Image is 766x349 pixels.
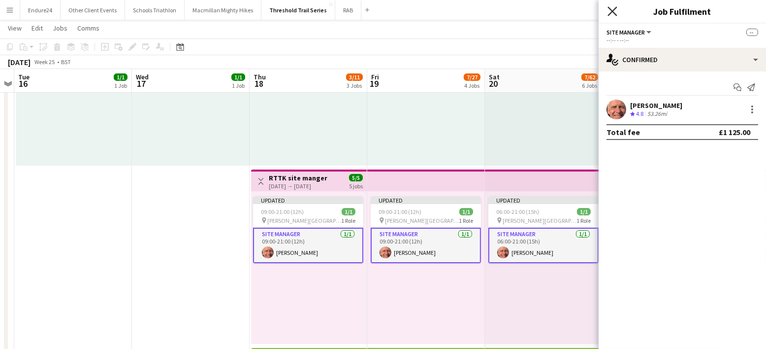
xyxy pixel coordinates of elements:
div: 4 Jobs [464,82,480,89]
div: Updated [488,196,599,204]
span: -- [746,29,758,36]
span: Tue [18,72,30,81]
span: 16 [17,78,30,89]
div: 1 Job [232,82,245,89]
app-card-role: Site Manager1/106:00-21:00 (15h)[PERSON_NAME] [488,228,599,263]
a: View [4,22,26,35]
span: Site Manager [606,29,645,36]
button: Threshold Trail Series [261,0,335,20]
div: Updated [253,196,363,204]
span: 5/5 [349,174,363,181]
app-job-card: Updated09:00-21:00 (12h)1/1 [PERSON_NAME][GEOGRAPHIC_DATA]1 RoleSite Manager1/109:00-21:00 (12h)[... [371,196,481,263]
a: Comms [73,22,103,35]
span: 3/11 [346,73,363,81]
app-job-card: Updated06:00-21:00 (15h)1/1 [PERSON_NAME][GEOGRAPHIC_DATA]1 RoleSite Manager1/106:00-21:00 (15h)[... [488,196,599,263]
div: [DATE] → [DATE] [269,182,327,190]
span: 20 [487,78,500,89]
h3: RTTK site manger [269,174,327,182]
button: Endure24 [20,0,61,20]
span: 1 Role [576,217,591,224]
button: Site Manager [606,29,653,36]
div: --:-- - --:-- [606,36,758,44]
div: [PERSON_NAME] [630,101,682,110]
span: 18 [252,78,266,89]
app-job-card: Updated09:00-21:00 (12h)1/1 [PERSON_NAME][GEOGRAPHIC_DATA]1 RoleSite Manager1/109:00-21:00 (12h)[... [253,196,363,263]
span: 1/1 [577,208,591,215]
button: Macmillan Mighty Hikes [185,0,261,20]
div: £1 125.00 [719,127,750,137]
button: Other Client Events [61,0,125,20]
span: 1/1 [342,208,355,215]
span: Jobs [53,24,67,33]
button: Schools Triathlon [125,0,185,20]
span: Thu [254,72,266,81]
span: [PERSON_NAME][GEOGRAPHIC_DATA] [385,217,459,224]
div: 1 Job [114,82,127,89]
button: RAB [335,0,361,20]
span: [PERSON_NAME][GEOGRAPHIC_DATA] [267,217,341,224]
span: 09:00-21:00 (12h) [379,208,421,215]
span: 7/62 [581,73,598,81]
div: BST [61,58,71,66]
div: 6 Jobs [582,82,598,89]
h3: Job Fulfilment [599,5,766,18]
span: 1/1 [231,73,245,81]
span: Sat [489,72,500,81]
span: 1 Role [459,217,473,224]
span: 06:00-21:00 (15h) [496,208,539,215]
span: 09:00-21:00 (12h) [261,208,304,215]
div: Confirmed [599,48,766,71]
a: Jobs [49,22,71,35]
div: Total fee [606,127,640,137]
span: Fri [371,72,379,81]
span: 19 [370,78,379,89]
span: 17 [134,78,149,89]
div: Updated [371,196,481,204]
div: 5 jobs [349,181,363,190]
span: [PERSON_NAME][GEOGRAPHIC_DATA] [503,217,576,224]
div: [DATE] [8,57,31,67]
app-card-role: Site Manager1/109:00-21:00 (12h)[PERSON_NAME] [371,228,481,263]
span: View [8,24,22,33]
span: 1/1 [459,208,473,215]
span: 1 Role [341,217,355,224]
span: 7/27 [464,73,480,81]
span: Wed [136,72,149,81]
span: Edit [32,24,43,33]
a: Edit [28,22,47,35]
div: 3 Jobs [347,82,362,89]
span: Comms [77,24,99,33]
span: 4.8 [636,110,643,117]
span: 1/1 [114,73,128,81]
span: Week 25 [32,58,57,66]
app-card-role: Site Manager1/109:00-21:00 (12h)[PERSON_NAME] [253,228,363,263]
div: 53.26mi [645,110,669,118]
